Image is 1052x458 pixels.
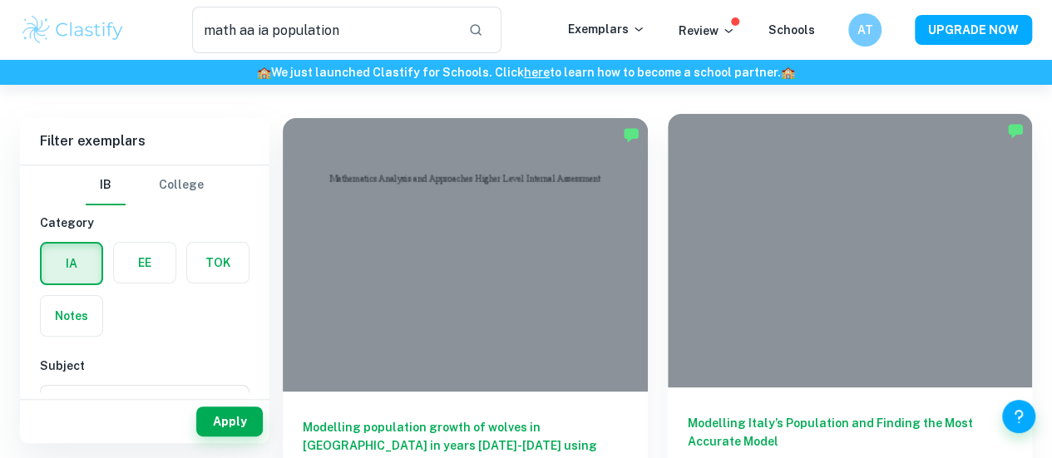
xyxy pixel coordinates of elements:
a: here [524,66,550,79]
span: 🏫 [257,66,271,79]
h6: We just launched Clastify for Schools. Click to learn how to become a school partner. [3,63,1049,81]
input: Search for any exemplars... [192,7,455,53]
img: Marked [1007,122,1024,139]
button: Notes [41,296,102,336]
img: Marked [623,126,640,143]
span: 🏫 [781,66,795,79]
button: IA [42,244,101,283]
div: Filter type choice [86,165,204,205]
p: Review [679,22,735,40]
button: IB [86,165,126,205]
button: Apply [196,406,263,436]
button: TOK [187,243,249,283]
h6: AT [856,21,875,39]
h6: Filter exemplars [20,118,269,165]
a: Schools [768,23,815,37]
h6: Subject [40,357,249,375]
button: EE [114,243,175,283]
button: UPGRADE NOW [915,15,1032,45]
h6: Category [40,214,249,232]
button: College [159,165,204,205]
button: AT [848,13,882,47]
img: Clastify logo [20,13,126,47]
button: Help and Feedback [1002,400,1035,433]
p: Exemplars [568,20,645,38]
